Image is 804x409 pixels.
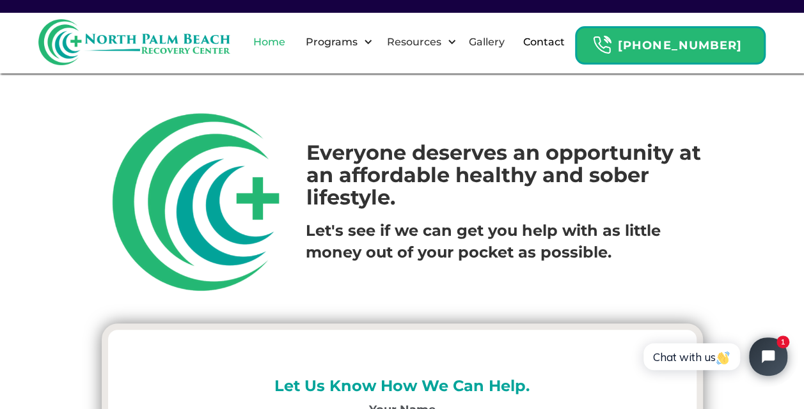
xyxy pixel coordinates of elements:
strong: [PHONE_NUMBER] [618,38,742,52]
div: Resources [383,35,444,50]
a: Contact [516,22,572,63]
div: Resources [375,22,459,63]
img: Header Calendar Icons [592,35,611,55]
a: Header Calendar Icons[PHONE_NUMBER] [575,20,766,65]
div: Programs [302,35,360,50]
strong: Let's see if we can get you help with as little money out of your pocket as possible. [306,221,661,261]
iframe: Tidio Chat [629,327,798,387]
h2: Let Us Know How We Can Help. [146,374,658,397]
a: Gallery [461,22,512,63]
p: ‍ [306,220,702,263]
div: Programs [294,22,375,63]
h1: Everyone deserves an opportunity at an affordable healthy and sober lifestyle. [306,141,702,209]
a: Home [246,22,293,63]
